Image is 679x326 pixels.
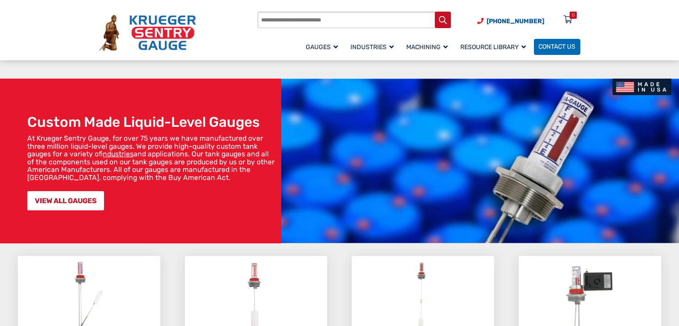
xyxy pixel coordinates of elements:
[27,191,104,210] a: VIEW ALL GAUGES
[612,79,671,95] img: Made In USA
[456,38,534,56] a: Resource Library
[460,43,526,51] span: Resource Library
[27,114,277,131] h1: Custom Made Liquid-Level Gauges
[306,43,338,51] span: Gauges
[487,17,544,25] span: [PHONE_NUMBER]
[477,17,544,26] a: Phone Number (920) 434-8860
[27,134,277,181] p: At Krueger Sentry Gauge, for over 75 years we have manufactured over three million liquid-level g...
[99,15,196,50] img: Krueger Sentry Gauge
[406,43,448,51] span: Machining
[346,38,402,56] a: Industries
[572,12,575,19] div: 0
[281,79,679,243] img: bg_hero_bannerksentry
[534,39,580,55] a: Contact Us
[103,150,133,158] a: industries
[350,43,394,51] span: Industries
[402,38,456,56] a: Machining
[301,38,346,56] a: Gauges
[538,43,575,51] span: Contact Us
